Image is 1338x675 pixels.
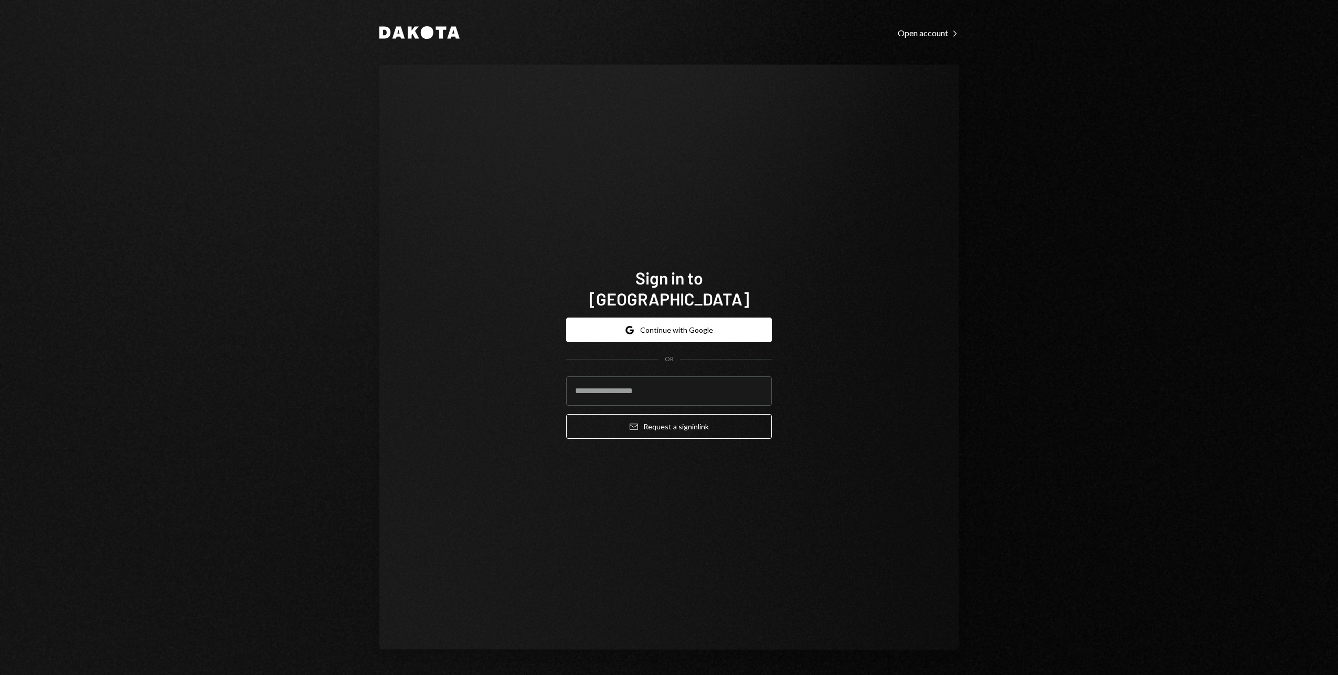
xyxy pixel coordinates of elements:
[898,28,959,38] div: Open account
[566,318,772,342] button: Continue with Google
[566,267,772,309] h1: Sign in to [GEOGRAPHIC_DATA]
[566,414,772,439] button: Request a signinlink
[665,355,674,364] div: OR
[898,27,959,38] a: Open account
